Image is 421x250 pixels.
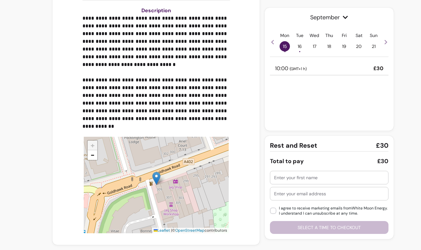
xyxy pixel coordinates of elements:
[154,228,170,233] a: Leaflet
[296,32,303,39] p: Tue
[175,228,205,233] a: OpenStreetMap
[275,65,307,72] p: 10:00
[91,150,95,160] span: −
[325,32,333,39] p: Thu
[294,41,305,51] span: 16
[270,157,304,166] div: Total to pay
[342,32,347,39] p: Fri
[152,172,160,185] img: White Moon Energy
[309,41,320,51] span: 17
[310,32,319,39] p: Wed
[299,48,301,55] span: •
[88,150,97,160] a: Zoom out
[274,190,384,197] input: Enter your email address
[324,41,334,51] span: 18
[377,157,388,166] div: £30
[356,32,362,39] p: Sat
[171,228,172,233] span: |
[152,228,229,233] div: © contributors
[280,41,290,51] span: 15
[270,141,317,150] span: Rest and Reset
[370,32,378,39] p: Sun
[274,174,384,181] input: Enter your first name
[373,65,383,72] p: £30
[280,32,289,39] p: Mon
[290,66,307,71] span: ( GMT+1 h )
[270,13,388,22] span: September
[284,48,286,55] span: •
[339,41,349,51] span: 19
[82,7,230,14] h3: Description
[368,41,379,51] span: 21
[376,141,388,150] span: £30
[88,141,97,150] a: Zoom in
[354,41,364,51] span: 20
[91,141,95,150] span: +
